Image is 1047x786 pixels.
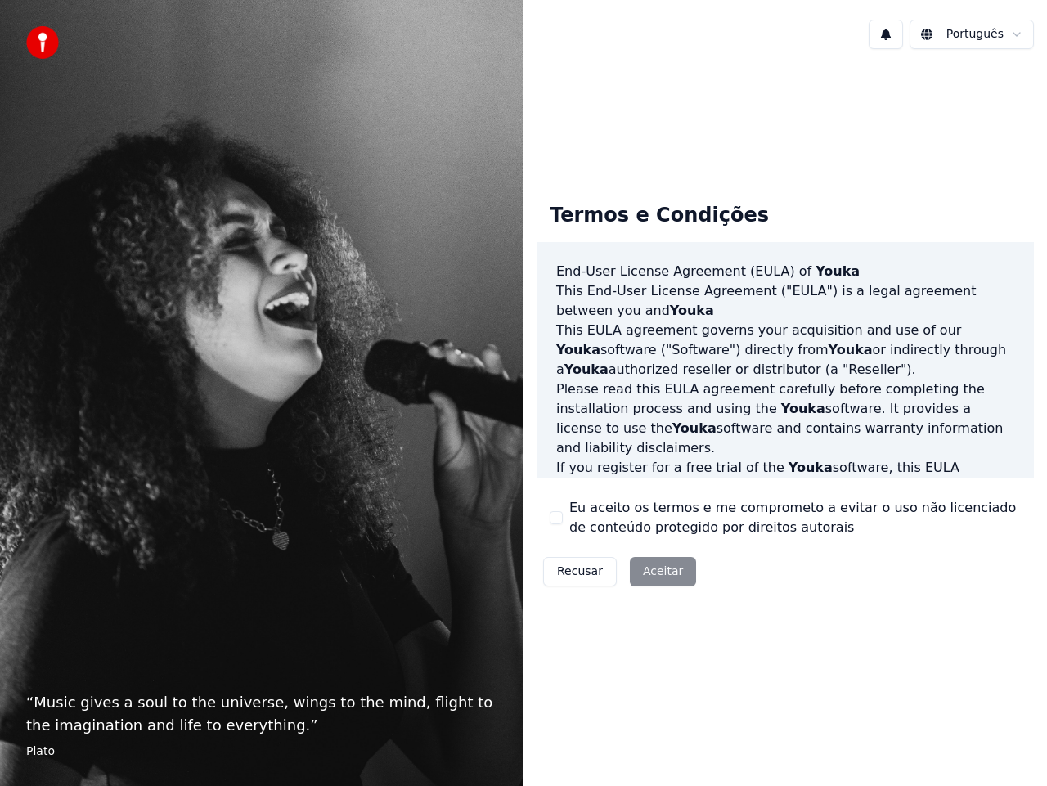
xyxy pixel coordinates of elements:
span: Youka [781,401,825,416]
h3: End-User License Agreement (EULA) of [556,262,1014,281]
footer: Plato [26,743,497,760]
div: Termos e Condições [537,190,782,242]
span: Youka [670,303,714,318]
span: Youka [556,342,600,357]
span: Youka [564,362,609,377]
p: This End-User License Agreement ("EULA") is a legal agreement between you and [556,281,1014,321]
span: Youka [829,342,873,357]
p: “ Music gives a soul to the universe, wings to the mind, flight to the imagination and life to ev... [26,691,497,737]
span: Youka [816,263,860,279]
p: Please read this EULA agreement carefully before completing the installation process and using th... [556,380,1014,458]
img: youka [26,26,59,59]
p: This EULA agreement governs your acquisition and use of our software ("Software") directly from o... [556,321,1014,380]
span: Youka [672,420,717,436]
span: Youka [789,460,833,475]
button: Recusar [543,557,617,586]
label: Eu aceito os termos e me comprometo a evitar o uso não licenciado de conteúdo protegido por direi... [569,498,1021,537]
p: If you register for a free trial of the software, this EULA agreement will also govern that trial... [556,458,1014,556]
